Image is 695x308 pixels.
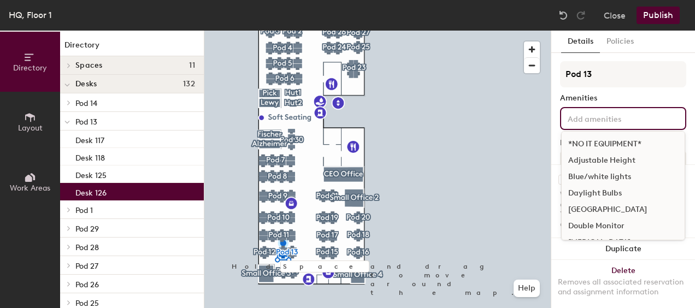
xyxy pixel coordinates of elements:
[183,80,195,88] span: 132
[562,185,685,202] div: Daylight Bulbs
[562,234,685,251] div: [MEDICAL_DATA]
[637,7,680,24] button: Publish
[562,218,685,234] div: Double Monitor
[75,150,105,163] p: Desk 118
[9,8,52,22] div: HQ, Floor 1
[75,133,104,145] p: Desk 117
[60,39,204,56] h1: Directory
[75,262,98,271] span: Pod 27
[575,10,586,21] img: Redo
[558,277,688,297] div: Removes all associated reservation and assignment information
[562,169,685,185] div: Blue/white lights
[558,10,569,21] img: Undo
[18,123,43,133] span: Layout
[189,61,195,70] span: 11
[551,260,695,308] button: DeleteRemoves all associated reservation and assignment information
[514,280,540,297] button: Help
[604,7,626,24] button: Close
[560,94,686,103] div: Amenities
[75,299,99,308] span: Pod 25
[566,111,664,125] input: Add amenities
[75,224,99,234] span: Pod 29
[75,168,107,180] p: Desk 125
[562,152,685,169] div: Adjustable Height
[75,99,97,108] span: Pod 14
[75,243,99,252] span: Pod 28
[75,280,99,289] span: Pod 26
[560,152,686,171] button: Hoteled
[560,139,686,147] div: Desk Type
[75,206,93,215] span: Pod 1
[561,31,600,53] button: Details
[75,61,103,70] span: Spaces
[75,117,97,127] span: Pod 13
[75,80,97,88] span: Desks
[13,63,47,73] span: Directory
[600,31,640,53] button: Policies
[75,185,107,198] p: Desk 126
[562,202,685,218] div: [GEOGRAPHIC_DATA]
[10,183,50,193] span: Work Areas
[551,238,695,260] button: Duplicate
[562,136,685,152] div: *NO IT EQUIPMENT*
[560,190,686,229] div: When a desk is archived it's not active in any user-facing features. Your organization is not bil...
